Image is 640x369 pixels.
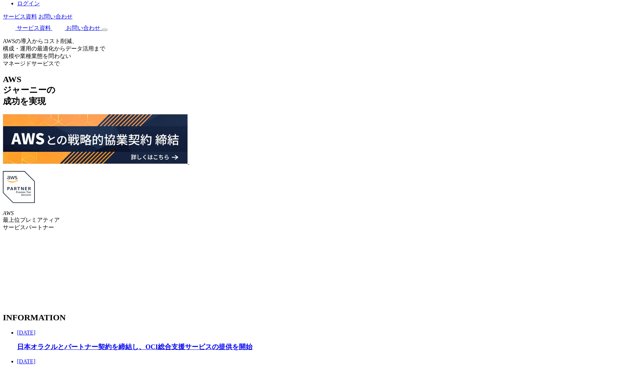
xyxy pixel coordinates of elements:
[3,210,637,231] p: 最上位プレミアティア サービスパートナー
[17,25,51,31] span: サービス資料
[3,210,14,216] em: AWS
[3,21,15,30] img: AWS総合支援サービス C-Chorus サービス資料
[3,159,189,165] a: AWSとの戦略的協業契約 締結
[17,0,40,6] a: ログイン
[17,330,637,352] a: [DATE] 日本オラクルとパートナー契約を締結し、OCI総合支援サービスの提供を開始
[3,14,37,20] a: サービス資料
[52,21,65,30] img: お問い合わせ
[3,239,97,304] img: 契約件数
[3,313,637,322] h2: INFORMATION
[38,14,73,20] a: お問い合わせ
[3,25,52,31] a: AWS総合支援サービス C-Chorus サービス資料 サービス資料
[3,75,637,107] h1: AWS ジャーニーの 成功を実現
[3,171,35,203] img: AWSプレミアティアサービスパートナー
[17,342,637,352] h3: 日本オラクルとパートナー契約を締結し、OCI総合支援サービスの提供を開始
[66,25,100,31] span: お問い合わせ
[3,38,637,68] p: AWSの導入からコスト削減、 構成・運用の最適化からデータ活用まで 規模や業種業態を問わない マネージドサービスで
[189,114,374,164] img: AWS請求代行サービス 統合管理プラン
[52,25,102,31] a: お問い合わせ お問い合わせ
[3,114,188,164] img: AWSとの戦略的協業契約 締結
[189,159,374,165] a: AWS請求代行サービス 統合管理プラン
[17,330,36,336] span: [DATE]
[17,358,36,364] span: [DATE]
